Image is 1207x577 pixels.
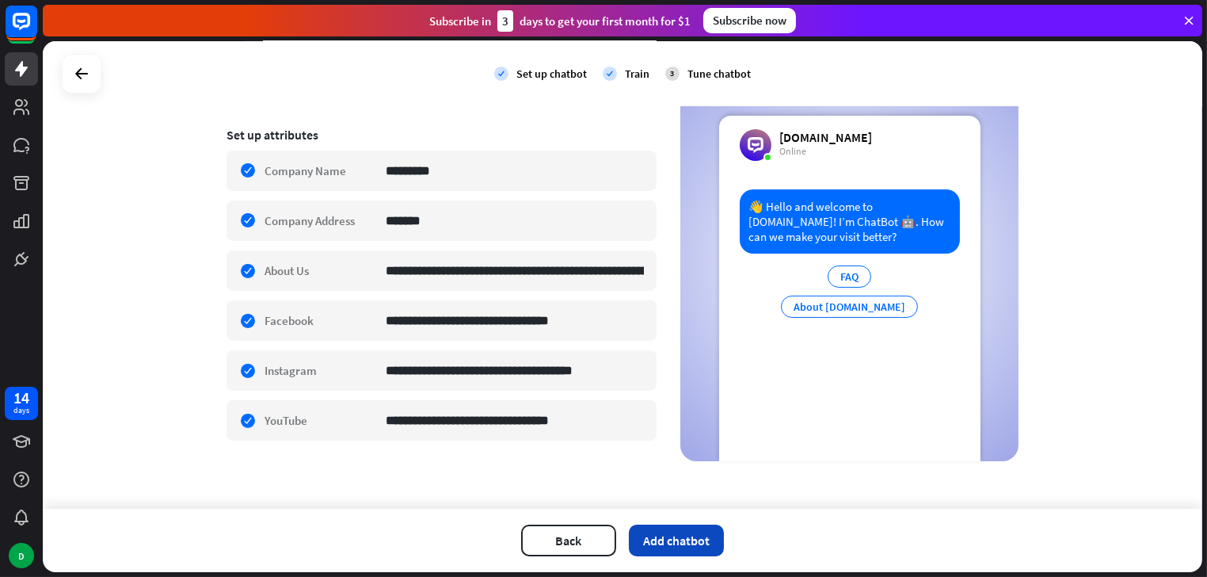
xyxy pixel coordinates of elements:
[497,10,513,32] div: 3
[625,67,649,81] div: Train
[603,67,617,81] i: check
[13,405,29,416] div: days
[429,10,691,32] div: Subscribe in days to get your first month for $1
[687,67,751,81] div: Tune chatbot
[629,525,724,556] button: Add chatbot
[781,296,918,318] div: About [DOMAIN_NAME]
[13,6,60,54] button: Open LiveChat chat widget
[740,189,960,254] div: 👋 Hello and welcome to [DOMAIN_NAME]! I’m ChatBot 🤖. How can we make your visit better?
[521,525,616,556] button: Back
[516,67,587,81] div: Set up chatbot
[9,543,34,568] div: D
[665,67,680,81] div: 3
[227,127,657,143] div: Set up attributes
[494,67,508,81] i: check
[703,8,796,33] div: Subscribe now
[13,391,29,405] div: 14
[780,145,873,158] div: Online
[780,129,873,145] div: [DOMAIN_NAME]
[828,266,871,288] div: FAQ
[5,387,38,420] a: 14 days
